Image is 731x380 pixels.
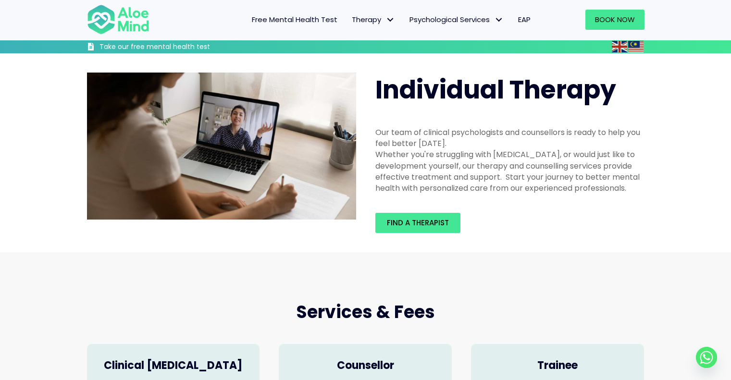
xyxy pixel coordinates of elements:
[511,10,538,30] a: EAP
[387,218,449,228] span: Find a therapist
[87,73,356,220] img: Therapy online individual
[375,213,460,233] a: Find a therapist
[628,41,644,52] a: Malay
[87,4,149,36] img: Aloe mind Logo
[409,14,504,25] span: Psychological Services
[375,72,616,107] span: Individual Therapy
[492,13,506,27] span: Psychological Services: submenu
[481,358,634,373] h4: Trainee
[99,42,261,52] h3: Take our free mental health test
[585,10,644,30] a: Book Now
[518,14,531,25] span: EAP
[345,10,402,30] a: TherapyTherapy: submenu
[97,358,250,373] h4: Clinical [MEDICAL_DATA]
[352,14,395,25] span: Therapy
[375,149,644,194] div: Whether you're struggling with [MEDICAL_DATA], or would just like to development yourself, our th...
[288,358,442,373] h4: Counsellor
[612,41,628,52] a: English
[595,14,635,25] span: Book Now
[245,10,345,30] a: Free Mental Health Test
[296,300,435,324] span: Services & Fees
[612,41,627,52] img: en
[402,10,511,30] a: Psychological ServicesPsychological Services: submenu
[375,127,644,149] div: Our team of clinical psychologists and counsellors is ready to help you feel better [DATE].
[628,41,644,52] img: ms
[87,42,261,53] a: Take our free mental health test
[696,347,717,368] a: Whatsapp
[252,14,337,25] span: Free Mental Health Test
[162,10,538,30] nav: Menu
[384,13,397,27] span: Therapy: submenu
